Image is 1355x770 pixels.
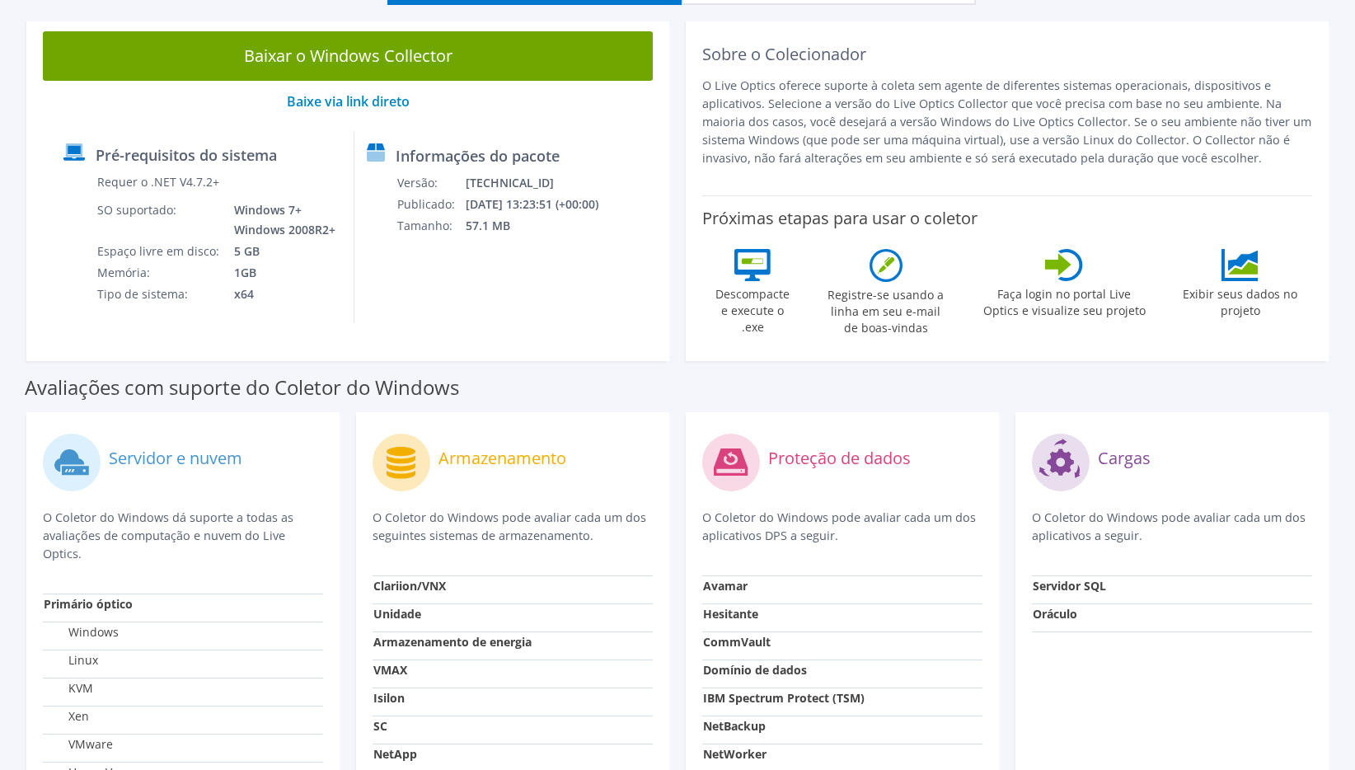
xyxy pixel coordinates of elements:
[96,284,223,305] td: Tipo de sistema:
[703,578,748,594] strong: Avamar
[703,690,865,706] strong: IBM Spectrum Protect (TSM)
[702,45,1312,64] h2: Sobre o Colecionador
[43,31,653,81] a: Baixar o Windows Collector
[373,746,417,762] strong: NetApp
[396,172,465,194] td: Versão:
[702,209,978,228] label: Próximas etapas para usar o coletor
[373,606,421,622] strong: Unidade
[373,662,407,678] strong: VMAX
[981,281,1147,319] label: Faça login no portal Live Optics e visualize seu projeto
[396,215,465,237] td: Tamanho:
[44,624,119,641] label: Windows
[396,148,560,164] label: Informações do pacote
[373,718,387,734] strong: SC
[109,450,242,467] label: Servidor e nuvem
[373,578,446,594] strong: Clariion/VNX
[287,92,410,110] a: Baixe via link direto
[96,241,223,262] td: Espaço livre em disco:
[703,718,766,734] strong: NetBackup
[44,736,113,753] label: VMware
[97,174,219,190] label: Requer o .NET V4.7.2+
[1032,509,1312,545] p: O Coletor do Windows pode avaliar cada um dos aplicativos a seguir.
[44,596,133,612] strong: Primário óptico
[222,241,339,262] td: 5 GB
[703,662,807,678] strong: Domínio de dados
[222,284,339,305] td: x64
[222,262,339,284] td: 1GB
[44,680,93,697] label: KVM
[824,282,948,336] label: Registre-se usando a linha em seu e-mail de boas-vindas
[703,606,758,622] strong: Hesitante
[438,450,566,467] label: Armazenamento
[465,215,620,237] td: 57.1 MB
[702,77,1312,167] p: O Live Optics oferece suporte à coleta sem agente de diferentes sistemas operacionais, dispositiv...
[396,194,465,215] td: Publicado:
[373,634,532,650] strong: Armazenamento de energia
[44,652,98,669] label: Linux
[25,379,459,396] label: Avaliações com suporte do Coletor do Windows
[96,262,223,284] td: Memória:
[1098,450,1151,467] label: Cargas
[1033,578,1106,594] strong: Servidor SQL
[44,708,89,725] label: Xen
[1181,281,1300,319] label: Exibir seus dados no projeto
[465,172,620,194] td: [TECHNICAL_ID]
[465,194,620,215] td: [DATE] 13:23:51 (+00:00)
[43,509,323,563] p: O Coletor do Windows dá suporte a todas as avaliações de computação e nuvem do Live Optics.
[703,634,771,650] strong: CommVault
[373,509,653,545] p: O Coletor do Windows pode avaliar cada um dos seguintes sistemas de armazenamento.
[96,147,277,163] label: Pré-requisitos do sistema
[96,200,223,241] td: SO suportado:
[1033,606,1077,622] strong: Oráculo
[373,690,405,706] strong: Isilon
[222,200,339,241] td: Windows 7+ Windows 2008R2+
[768,450,911,467] label: Proteção de dados
[715,281,790,336] label: Descompacte e execute o .exe
[703,746,767,762] strong: NetWorker
[702,509,982,545] p: O Coletor do Windows pode avaliar cada um dos aplicativos DPS a seguir.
